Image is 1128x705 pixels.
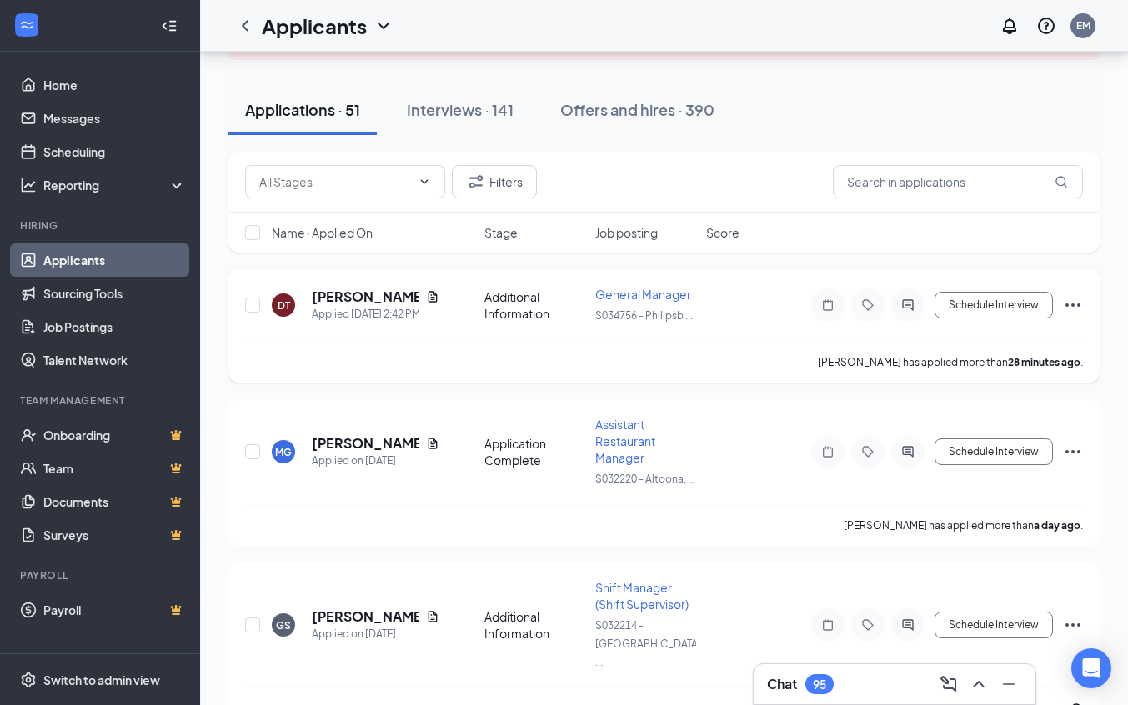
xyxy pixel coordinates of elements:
[275,445,292,459] div: MG
[259,172,411,191] input: All Stages
[969,674,989,694] svg: ChevronUp
[833,165,1083,198] input: Search in applications
[312,306,439,322] div: Applied [DATE] 2:42 PM
[312,287,419,306] h5: [PERSON_NAME]
[43,310,186,343] a: Job Postings
[818,618,838,632] svg: Note
[595,287,691,302] span: General Manager
[1036,16,1056,36] svg: QuestionInfo
[935,612,1053,638] button: Schedule Interview
[595,224,658,241] span: Job posting
[818,298,838,312] svg: Note
[484,435,585,468] div: Application Complete
[858,298,878,312] svg: Tag
[43,485,186,518] a: DocumentsCrown
[595,619,704,668] span: S032214 - [GEOGRAPHIC_DATA], ...
[1076,18,1090,32] div: EM
[965,671,992,697] button: ChevronUp
[1055,175,1068,188] svg: MagnifyingGlass
[43,68,186,102] a: Home
[1008,356,1080,368] b: 28 minutes ago
[312,626,439,642] div: Applied on [DATE]
[418,175,431,188] svg: ChevronDown
[278,298,290,312] div: DT
[484,224,518,241] span: Stage
[858,445,878,458] svg: Tag
[276,618,291,632] div: GS
[484,608,585,642] div: Additional Information
[43,343,186,377] a: Talent Network
[43,177,187,193] div: Reporting
[818,355,1083,369] p: [PERSON_NAME] has applied more than .
[1063,615,1083,635] svg: Ellipses
[595,472,695,485] span: S032220 - Altoona, ...
[426,290,439,303] svg: Document
[20,568,183,582] div: Payroll
[43,452,186,485] a: TeamCrown
[161,17,178,34] svg: Collapse
[18,17,35,33] svg: WorkstreamLogo
[898,298,918,312] svg: ActiveChat
[312,452,439,469] div: Applied on [DATE]
[484,288,585,322] div: Additional Information
[818,445,838,458] svg: Note
[898,618,918,632] svg: ActiveChat
[595,580,689,612] span: Shift Manager (Shift Supervisor)
[43,135,186,168] a: Scheduling
[407,99,514,120] div: Interviews · 141
[999,674,1019,694] svg: Minimize
[43,102,186,135] a: Messages
[20,177,37,193] svg: Analysis
[43,593,186,627] a: PayrollCrown
[43,243,186,277] a: Applicants
[844,518,1083,532] p: [PERSON_NAME] has applied more than .
[312,607,419,626] h5: [PERSON_NAME]
[706,224,739,241] span: Score
[595,417,655,465] span: Assistant Restaurant Manager
[767,675,797,693] h3: Chat
[560,99,714,120] div: Offers and hires · 390
[272,224,373,241] span: Name · Applied On
[20,218,183,232] div: Hiring
[595,309,693,322] span: S034756 - Philipsb ...
[1000,16,1020,36] svg: Notifications
[43,418,186,452] a: OnboardingCrown
[426,437,439,450] svg: Document
[373,16,394,36] svg: ChevronDown
[43,277,186,310] a: Sourcing Tools
[995,671,1022,697] button: Minimize
[939,674,959,694] svg: ComposeMessage
[312,434,419,452] h5: [PERSON_NAME]
[858,618,878,632] svg: Tag
[1063,295,1083,315] svg: Ellipses
[426,610,439,623] svg: Document
[235,16,255,36] svg: ChevronLeft
[935,438,1053,465] button: Schedule Interview
[43,672,160,688] div: Switch to admin view
[898,445,918,458] svg: ActiveChat
[466,172,486,192] svg: Filter
[935,671,962,697] button: ComposeMessage
[20,393,183,407] div: Team Management
[245,99,360,120] div: Applications · 51
[813,677,826,692] div: 95
[452,165,537,198] button: Filter Filters
[1071,648,1111,688] div: Open Intercom Messenger
[262,12,367,40] h1: Applicants
[43,518,186,552] a: SurveysCrown
[1063,442,1083,462] svg: Ellipses
[935,292,1053,318] button: Schedule Interview
[1034,519,1080,532] b: a day ago
[20,672,37,688] svg: Settings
